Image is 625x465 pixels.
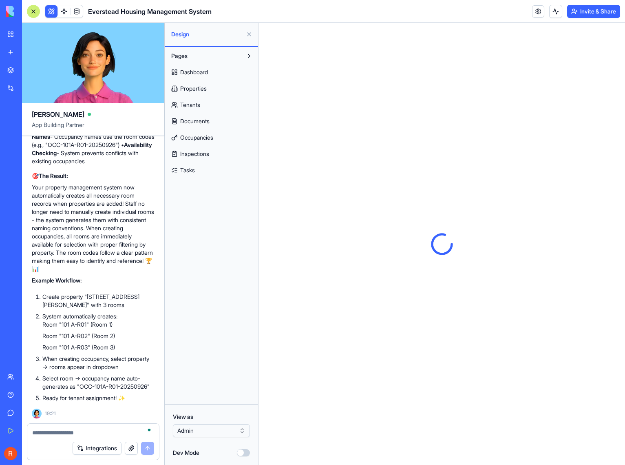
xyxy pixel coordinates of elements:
[167,98,256,111] a: Tenants
[167,115,256,128] a: Documents
[180,133,213,142] span: Occupancies
[173,449,199,457] label: Dev Mode
[32,183,155,273] p: Your property management system now automatically creates all necessary room records when propert...
[45,410,56,417] span: 19:21
[180,166,195,174] span: Tasks
[180,85,207,93] span: Properties
[567,5,620,18] button: Invite & Share
[180,101,200,109] span: Tenants
[42,332,155,340] li: Room "101 A-R02" (Room 2)
[4,447,17,460] img: ACg8ocIexV1h7OWzgzJh1nmo65KqNbXJQUqfMmcAtK7uR1gXbcNq9w=s96-c
[39,172,68,179] strong: The Result:
[167,164,256,177] a: Tasks
[32,429,154,437] textarea: To enrich screen reader interactions, please activate Accessibility in Grammarly extension settings
[171,30,243,38] span: Design
[173,413,250,421] label: View as
[42,355,155,371] li: When creating occupancy, select property → rooms appear in dropdown
[32,172,155,180] h3: 🎯
[167,49,243,62] button: Pages
[42,320,155,329] li: Room "101 A-R01" (Room 1)
[32,109,84,119] span: [PERSON_NAME]
[171,52,188,60] span: Pages
[180,68,208,76] span: Dashboard
[180,150,209,158] span: Inspections
[180,117,210,125] span: Documents
[32,277,82,284] strong: Example Workflow:
[32,409,42,418] img: Ella_00000_wcx2te.png
[73,442,121,455] button: Integrations
[167,66,256,79] a: Dashboard
[88,7,212,16] span: Everstead Housing Management System
[167,82,256,95] a: Properties
[167,131,256,144] a: Occupancies
[6,6,56,17] img: logo
[42,293,155,309] li: Create property "[STREET_ADDRESS][PERSON_NAME]" with 3 rooms
[42,374,155,391] li: Select room → occupancy name auto-generates as "OCC-101A-R01-20250926"
[167,147,256,160] a: Inspections
[32,121,155,136] span: App Building Partner
[42,394,155,402] li: Ready for tenant assignment! ✨
[42,312,155,352] li: System automatically creates:
[42,343,155,352] li: Room "101 A-R03" (Room 3)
